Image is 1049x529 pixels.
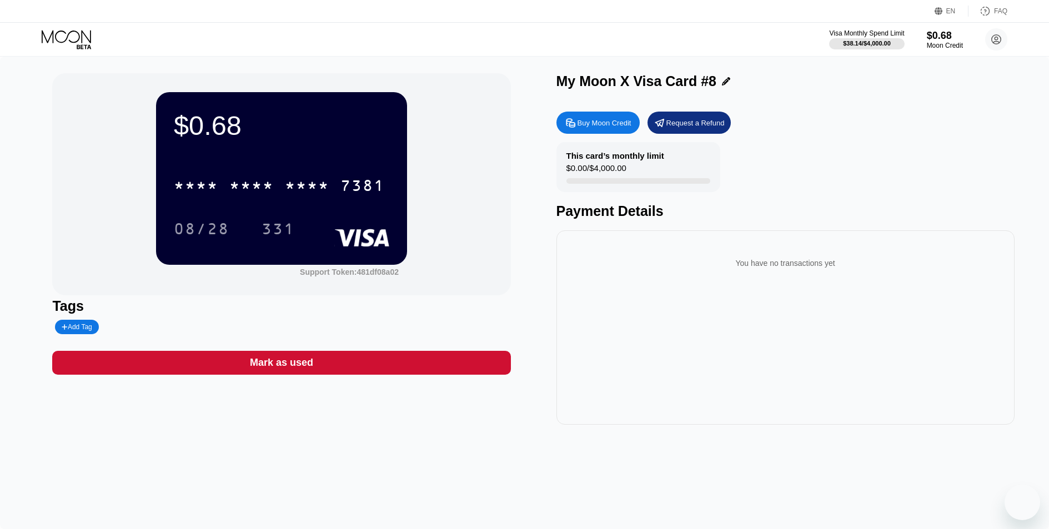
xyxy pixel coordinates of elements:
div: 08/28 [165,215,238,243]
div: This card’s monthly limit [566,151,664,160]
div: Request a Refund [648,112,731,134]
div: EN [946,7,956,15]
div: Mark as used [52,351,510,375]
div: 331 [253,215,303,243]
iframe: Button to launch messaging window [1005,485,1040,520]
div: FAQ [968,6,1007,17]
div: $0.68 [174,110,389,141]
div: My Moon X Visa Card #8 [556,73,717,89]
div: 08/28 [174,221,229,239]
div: Support Token:481df08a02 [300,268,399,276]
div: $38.14 / $4,000.00 [843,40,891,47]
div: Tags [52,298,510,314]
div: Support Token: 481df08a02 [300,268,399,276]
div: Buy Moon Credit [578,118,631,128]
div: $0.68 [927,30,963,42]
div: $0.00 / $4,000.00 [566,163,626,178]
div: 331 [262,221,295,239]
div: Visa Monthly Spend Limit$38.14/$4,000.00 [829,29,904,49]
div: Buy Moon Credit [556,112,640,134]
div: Mark as used [250,356,313,369]
div: 7381 [340,178,385,196]
div: Add Tag [62,323,92,331]
div: EN [935,6,968,17]
div: FAQ [994,7,1007,15]
div: $0.68Moon Credit [927,30,963,49]
div: Payment Details [556,203,1015,219]
div: Request a Refund [666,118,725,128]
div: You have no transactions yet [565,248,1006,279]
div: Add Tag [55,320,98,334]
div: Visa Monthly Spend Limit [829,29,904,37]
div: Moon Credit [927,42,963,49]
